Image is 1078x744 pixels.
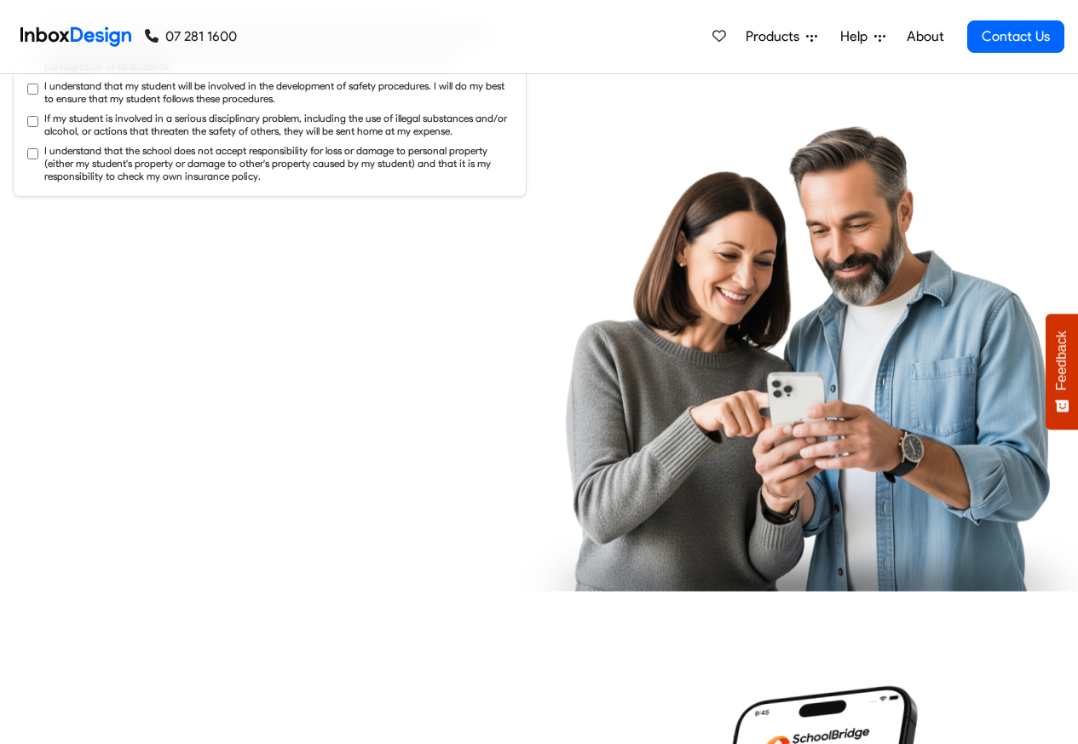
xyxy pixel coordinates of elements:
a: Contact Us [967,20,1064,53]
label: If my student is involved in a serious disciplinary problem, including the use of illegal substan... [44,112,512,137]
a: About [902,20,948,54]
a: Help [833,20,892,54]
label: I understand that my student will be involved in the development of safety procedures. I will do ... [44,79,512,105]
a: Products [739,20,824,54]
span: Feedback [1054,331,1069,390]
span: Products [746,26,806,47]
label: I understand that the school does not accept responsibility for loss or damage to personal proper... [44,144,512,182]
span: Help [840,26,874,47]
a: 07 281 1600 [145,26,237,47]
button: Feedback - Show survey [1046,314,1078,430]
